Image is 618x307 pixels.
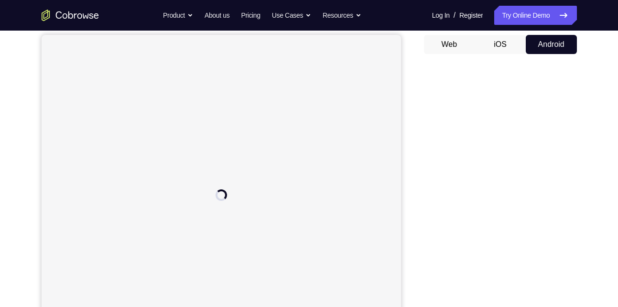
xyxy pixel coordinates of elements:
[454,10,455,21] span: /
[42,10,99,21] a: Go to the home page
[205,6,229,25] a: About us
[526,35,577,54] button: Android
[475,35,526,54] button: iOS
[163,6,193,25] button: Product
[432,6,450,25] a: Log In
[272,6,311,25] button: Use Cases
[459,6,483,25] a: Register
[323,6,361,25] button: Resources
[241,6,260,25] a: Pricing
[424,35,475,54] button: Web
[494,6,576,25] a: Try Online Demo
